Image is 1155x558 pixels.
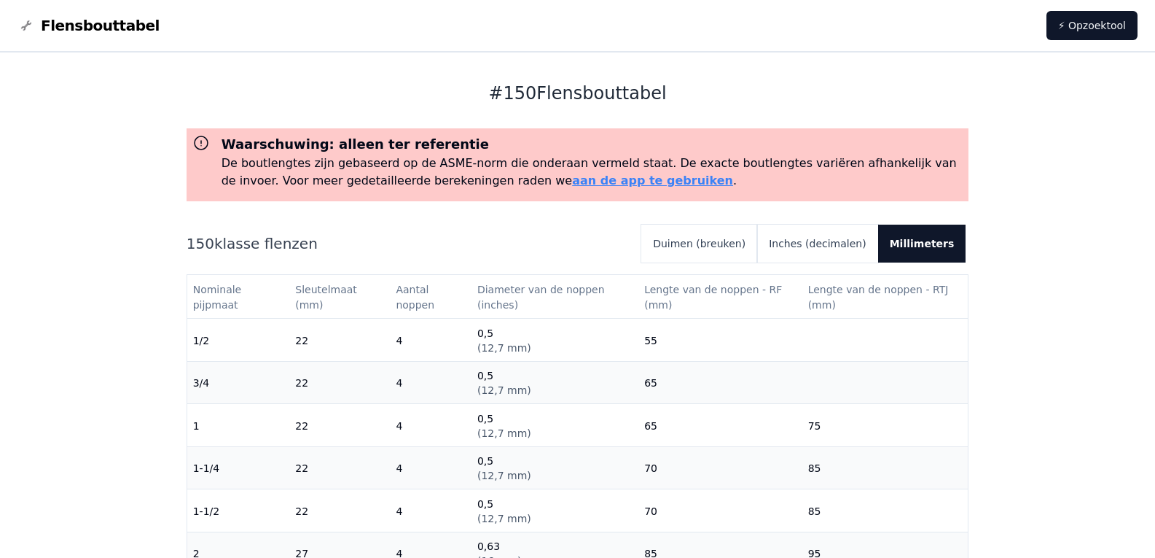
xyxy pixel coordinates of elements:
font: Lengte van de noppen - RTJ (mm) [808,284,952,311]
font: 85 [808,462,821,474]
font: 85 [808,505,821,517]
font: Lengte van de noppen - RF (mm) [644,284,786,311]
img: Logo van de flensboutgrafiek [17,17,35,34]
font: ( [477,470,481,481]
font: ( [477,427,481,439]
font: Sleutelmaat (mm) [295,284,360,311]
font: Duimen (breuken) [653,238,745,249]
th: Lengte van de noppen - RF (mm) [638,275,802,319]
button: Millimeters [878,225,966,263]
font: 55 [644,335,657,346]
th: Lengte van de noppen - RTJ (mm) [802,275,968,319]
font: 4 [396,462,402,474]
font: 22 [295,462,308,474]
font: 0,5 [477,498,493,510]
font: ) [527,427,530,439]
font: ) [527,470,530,481]
font: 0,5 [477,328,493,339]
font: ⚡ Opzoektool [1058,20,1126,31]
font: 12,7 mm [481,342,527,354]
font: 150 [504,83,537,104]
font: 4 [396,505,402,517]
font: Diameter van de noppen (inches) [477,284,608,311]
font: Waarschuwing: alleen ter referentie [222,136,489,152]
font: 12,7 mm [481,427,527,439]
font: 70 [644,462,657,474]
font: 22 [295,420,308,432]
font: # [488,83,503,104]
a: aan de app te gebruiken [572,174,733,187]
font: ) [527,384,530,396]
font: 0,5 [477,370,493,381]
font: ) [527,513,530,524]
th: Aantal noppen [390,275,471,319]
font: 75 [808,420,821,432]
th: Sleutelmaat (mm) [289,275,390,319]
font: Aantal noppen [396,284,434,311]
font: 4 [396,420,402,432]
font: ( [477,513,481,524]
font: 70 [644,505,657,517]
th: Nominale pijpmaat [187,275,290,319]
font: 0,63 [477,540,500,552]
font: 12,7 mm [481,470,527,481]
a: Logo van de flensboutgrafiekFlensbouttabel [17,15,160,36]
font: 4 [396,377,402,389]
font: 65 [644,377,657,389]
font: Flensbouttabel [536,83,666,104]
a: ⚡ Opzoektool [1046,11,1138,40]
button: Inches (decimalen) [757,225,878,263]
font: ) [527,342,530,354]
font: Flensbouttabel [41,17,160,34]
font: Inches (decimalen) [769,238,866,249]
font: Millimeters [890,238,955,249]
font: De boutlengtes zijn gebaseerd op de ASME-norm die onderaan vermeld staat. De exacte boutlengtes v... [222,156,957,187]
font: 22 [295,377,308,389]
font: 3/4 [193,377,210,389]
font: 4 [396,335,402,346]
font: Nominale pijpmaat [193,284,245,311]
font: 22 [295,505,308,517]
font: 22 [295,335,308,346]
button: Duimen (breuken) [641,225,757,263]
font: 1/2 [193,335,210,346]
th: Diameter van de noppen (inches) [471,275,638,319]
font: 150 [187,235,214,252]
font: klasse flenzen [214,235,318,252]
font: ( [477,342,481,354]
font: 1 [193,420,200,432]
font: ( [477,384,481,396]
font: 0,5 [477,455,493,467]
font: . [733,174,737,187]
font: 12,7 mm [481,384,527,396]
font: 65 [644,420,657,432]
font: 1-1/4 [193,462,220,474]
font: 1-1/2 [193,505,220,517]
font: 12,7 mm [481,513,527,524]
font: 0,5 [477,413,493,425]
